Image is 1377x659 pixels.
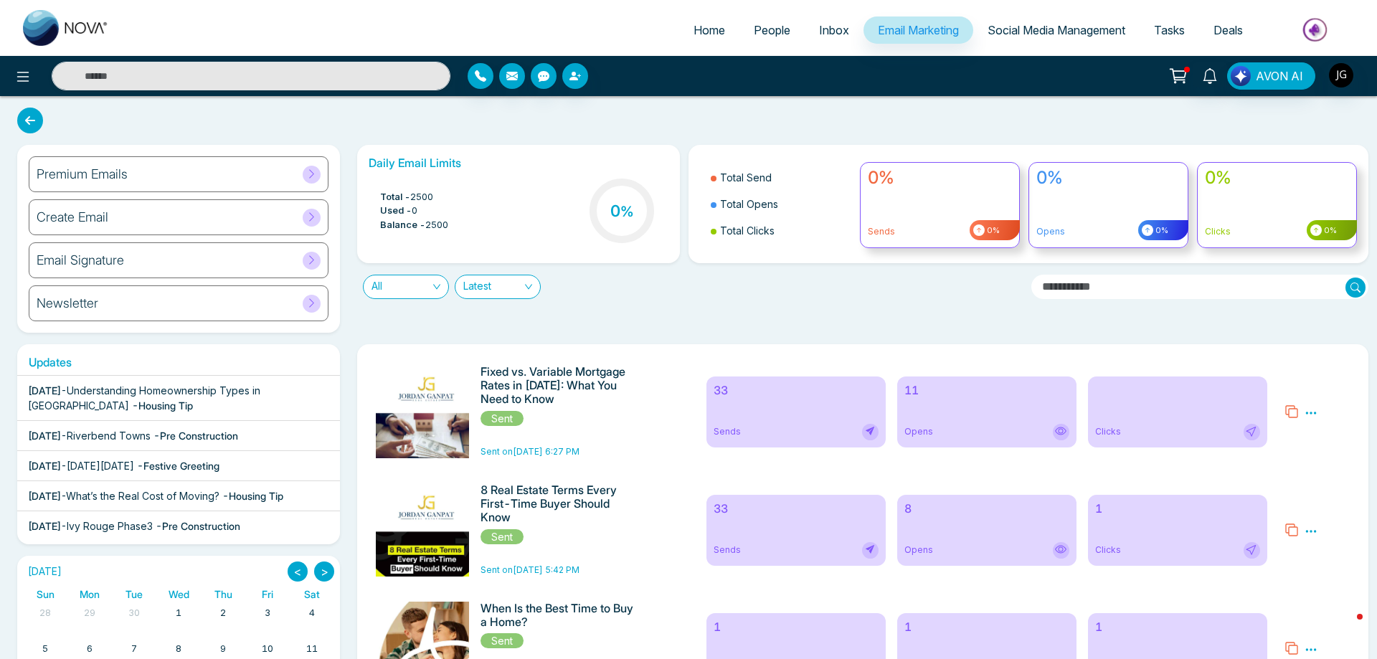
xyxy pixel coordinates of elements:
span: Sent on [DATE] 6:27 PM [481,446,579,457]
span: Total - [380,190,410,204]
iframe: Intercom live chat [1328,610,1363,645]
span: 2500 [410,190,433,204]
span: 0% [1153,224,1168,237]
span: Understanding Homeownership Types in [GEOGRAPHIC_DATA] [28,384,260,412]
a: October 10, 2025 [259,639,276,659]
h2: [DATE] [23,566,62,578]
span: Sent on [DATE] 5:42 PM [481,564,579,575]
h6: 1 [904,620,1069,634]
span: 0% [1322,224,1337,237]
td: September 30, 2025 [112,603,156,638]
span: % [620,203,634,220]
a: Tasks [1140,16,1199,44]
button: < [288,561,308,582]
a: October 1, 2025 [173,603,184,623]
span: Riverbend Towns [67,430,151,442]
span: [DATE] [28,460,61,472]
span: Clicks [1095,544,1121,556]
h6: Newsletter [37,295,98,311]
h6: Email Signature [37,252,124,268]
div: - [28,428,238,443]
a: Saturday [301,585,323,603]
span: Sends [714,544,741,556]
span: - Housing Tip [132,399,193,412]
h4: 0% [868,168,1012,189]
span: Sent [481,633,524,648]
a: Thursday [212,585,235,603]
h6: 8 Real Estate Terms Every First-Time Buyer Should Know [481,483,637,525]
td: September 28, 2025 [23,603,67,638]
img: Nova CRM Logo [23,10,109,46]
span: Balance - [380,218,425,232]
span: AVON AI [1256,67,1303,85]
p: Opens [1036,225,1180,238]
img: Lead Flow [1231,66,1251,86]
span: Opens [904,544,933,556]
h6: Fixed vs. Variable Mortgage Rates in [DATE]: What You Need to Know [481,365,637,407]
p: Sends [868,225,1012,238]
span: - Pre Construction [153,430,238,442]
a: October 11, 2025 [303,639,321,659]
button: AVON AI [1227,62,1315,90]
a: October 6, 2025 [84,639,95,659]
a: October 2, 2025 [217,603,229,623]
span: What’s the Real Cost of Moving? [66,490,219,502]
h6: 33 [714,502,879,516]
h6: 1 [1095,502,1260,516]
span: Used - [380,204,412,218]
span: 2500 [425,218,448,232]
span: - Festive Greeting [137,460,219,472]
span: 0% [985,224,1000,237]
a: October 5, 2025 [39,639,51,659]
span: Email Marketing [878,23,959,37]
a: Sunday [34,585,57,603]
td: October 4, 2025 [290,603,334,638]
h6: Create Email [37,209,108,225]
h6: Updates [17,356,340,369]
img: Market-place.gif [1264,14,1368,46]
span: Home [694,23,725,37]
a: October 9, 2025 [217,639,229,659]
h3: 0 [610,202,634,220]
h6: 8 [904,502,1069,516]
a: September 30, 2025 [126,603,143,623]
a: September 29, 2025 [81,603,98,623]
a: October 4, 2025 [306,603,318,623]
div: - [28,383,329,413]
a: Tuesday [123,585,146,603]
a: Monday [77,585,103,603]
a: Wednesday [166,585,192,603]
span: [DATE] [28,384,61,397]
span: Clicks [1095,425,1121,438]
a: October 3, 2025 [262,603,273,623]
a: Friday [259,585,276,603]
td: October 1, 2025 [156,603,201,638]
span: 0 [412,204,417,218]
span: People [754,23,790,37]
img: User Avatar [1329,63,1353,87]
h4: 0% [1205,168,1349,189]
span: Deals [1213,23,1243,37]
a: Inbox [805,16,863,44]
li: Total Clicks [711,217,851,244]
h6: When Is the Best Time to Buy a Home? [481,602,637,629]
span: [DATE] [28,430,61,442]
a: Deals [1199,16,1257,44]
span: - Housing Tip [222,490,283,502]
a: Home [679,16,739,44]
a: September 28, 2025 [37,603,54,623]
h6: Daily Email Limits [369,156,668,170]
h4: 0% [1036,168,1180,189]
a: October 8, 2025 [173,639,184,659]
div: - [28,518,240,534]
a: Email Marketing [863,16,973,44]
span: [DATE] [28,520,61,532]
span: Sends [714,425,741,438]
h6: 1 [1095,620,1260,634]
td: October 3, 2025 [245,603,290,638]
h6: Premium Emails [37,166,128,182]
span: [DATE] [28,490,61,502]
span: - Pre Construction [156,520,240,532]
li: Total Send [711,164,851,191]
span: Social Media Management [988,23,1125,37]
